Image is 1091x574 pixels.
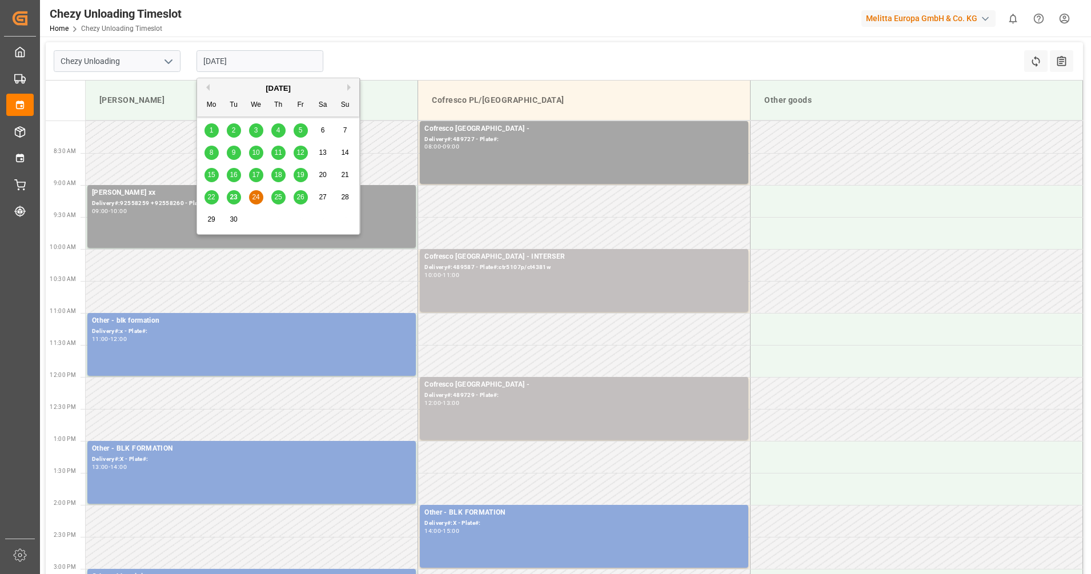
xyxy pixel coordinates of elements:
button: show 0 new notifications [1000,6,1026,31]
div: Choose Saturday, September 6th, 2025 [316,123,330,138]
div: Melitta Europa GmbH & Co. KG [861,10,996,27]
div: 09:00 [443,144,459,149]
div: 14:00 [424,528,441,533]
div: Choose Thursday, September 4th, 2025 [271,123,286,138]
button: Help Center [1026,6,1052,31]
div: Chezy Unloading Timeslot [50,5,182,22]
span: 11 [274,148,282,156]
div: 09:00 [92,208,109,214]
div: Delivery#:X - Plate#: [92,455,411,464]
div: 10:00 [110,208,127,214]
div: 14:00 [110,464,127,469]
div: Cofresco [GEOGRAPHIC_DATA] - [424,379,744,391]
button: Next Month [347,84,354,91]
div: Choose Saturday, September 20th, 2025 [316,168,330,182]
div: Choose Sunday, September 21st, 2025 [338,168,352,182]
span: 25 [274,193,282,201]
input: Type to search/select [54,50,181,72]
span: 9:30 AM [54,212,76,218]
span: 3 [254,126,258,134]
div: - [441,400,443,406]
div: - [441,528,443,533]
div: 10:00 [424,272,441,278]
div: 13:00 [92,464,109,469]
div: - [109,464,110,469]
span: 1:30 PM [54,468,76,474]
span: 4 [276,126,280,134]
div: Th [271,98,286,113]
div: Choose Tuesday, September 2nd, 2025 [227,123,241,138]
span: 6 [321,126,325,134]
div: 13:00 [443,400,459,406]
div: Choose Monday, September 1st, 2025 [204,123,219,138]
span: 29 [207,215,215,223]
span: 10 [252,148,259,156]
div: Choose Friday, September 12th, 2025 [294,146,308,160]
span: 9:00 AM [54,180,76,186]
div: Cofresco PL/[GEOGRAPHIC_DATA] [427,90,741,111]
span: 10:30 AM [50,276,76,282]
div: Choose Friday, September 26th, 2025 [294,190,308,204]
span: 11:00 AM [50,308,76,314]
span: 30 [230,215,237,223]
div: 08:00 [424,144,441,149]
div: Choose Wednesday, September 17th, 2025 [249,168,263,182]
input: DD.MM.YYYY [196,50,323,72]
button: open menu [159,53,177,70]
div: Sa [316,98,330,113]
div: Other goods [760,90,1073,111]
span: 12 [296,148,304,156]
span: 28 [341,193,348,201]
span: 17 [252,171,259,179]
span: 8:30 AM [54,148,76,154]
button: Melitta Europa GmbH & Co. KG [861,7,1000,29]
div: Choose Wednesday, September 3rd, 2025 [249,123,263,138]
div: Choose Sunday, September 28th, 2025 [338,190,352,204]
div: Choose Tuesday, September 23rd, 2025 [227,190,241,204]
div: Choose Friday, September 5th, 2025 [294,123,308,138]
span: 23 [230,193,237,201]
span: 8 [210,148,214,156]
span: 1:00 PM [54,436,76,442]
span: 7 [343,126,347,134]
div: Choose Monday, September 8th, 2025 [204,146,219,160]
span: 5 [299,126,303,134]
span: 16 [230,171,237,179]
span: 14 [341,148,348,156]
span: 22 [207,193,215,201]
div: Choose Sunday, September 7th, 2025 [338,123,352,138]
div: Choose Sunday, September 14th, 2025 [338,146,352,160]
div: 15:00 [443,528,459,533]
div: Fr [294,98,308,113]
span: 12:30 PM [50,404,76,410]
div: Choose Monday, September 29th, 2025 [204,212,219,227]
div: [PERSON_NAME] xx [92,187,411,199]
div: Choose Tuesday, September 16th, 2025 [227,168,241,182]
span: 27 [319,193,326,201]
div: Other - blk formation [92,315,411,327]
div: - [109,336,110,342]
span: 1 [210,126,214,134]
span: 11:30 AM [50,340,76,346]
div: Other - BLK FORMATION [92,443,411,455]
span: 2:30 PM [54,532,76,538]
div: Delivery#:489727 - Plate#: [424,135,744,144]
span: 19 [296,171,304,179]
div: [DATE] [197,83,359,94]
button: Previous Month [203,84,210,91]
div: Choose Friday, September 19th, 2025 [294,168,308,182]
div: Choose Thursday, September 11th, 2025 [271,146,286,160]
div: 12:00 [424,400,441,406]
span: 2:00 PM [54,500,76,506]
span: 2 [232,126,236,134]
div: - [109,208,110,214]
span: 20 [319,171,326,179]
span: 12:00 PM [50,372,76,378]
div: - [441,144,443,149]
a: Home [50,25,69,33]
div: Delivery#:X - Plate#: [424,519,744,528]
div: - [441,272,443,278]
div: Delivery#:x - Plate#: [92,327,411,336]
div: Choose Monday, September 15th, 2025 [204,168,219,182]
div: Delivery#:489729 - Plate#: [424,391,744,400]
